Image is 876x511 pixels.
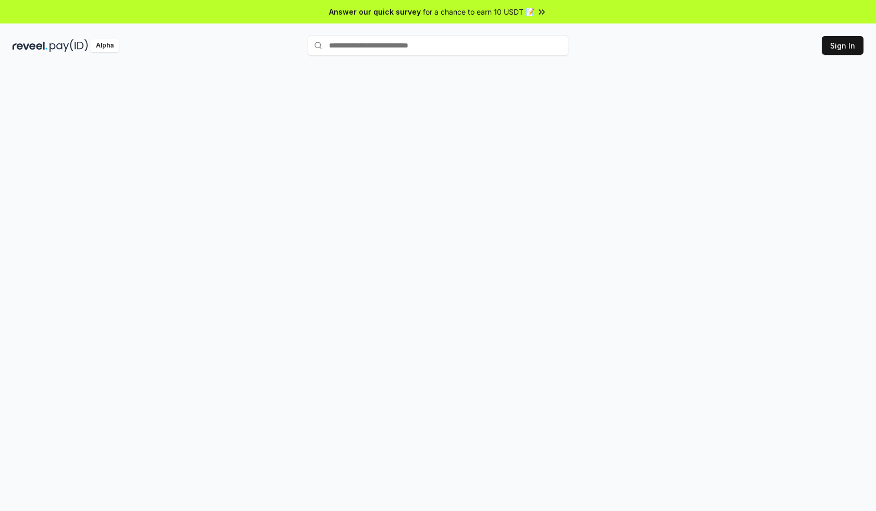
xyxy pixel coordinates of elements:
[13,39,47,52] img: reveel_dark
[50,39,88,52] img: pay_id
[90,39,119,52] div: Alpha
[329,6,421,17] span: Answer our quick survey
[822,36,863,55] button: Sign In
[423,6,534,17] span: for a chance to earn 10 USDT 📝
